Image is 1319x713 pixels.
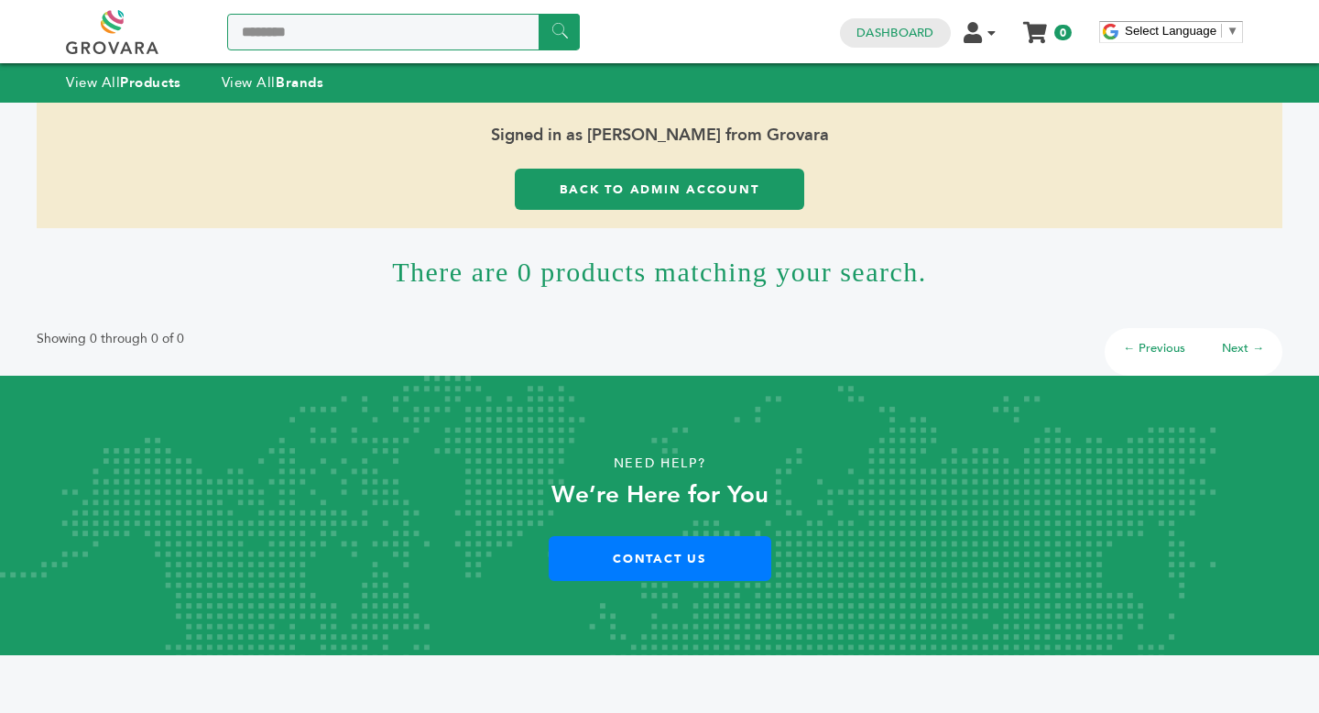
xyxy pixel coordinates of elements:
a: View AllBrands [222,73,324,92]
span: Select Language [1125,24,1216,38]
a: View AllProducts [66,73,181,92]
h1: There are 0 products matching your search. [37,228,1282,314]
p: Need Help? [66,450,1253,477]
input: Search a product or brand... [227,14,580,50]
p: Showing 0 through 0 of 0 [37,328,184,350]
a: Dashboard [856,25,933,41]
a: Next → [1222,340,1264,356]
a: My Cart [1025,16,1046,36]
span: 0 [1054,25,1072,40]
a: Back to Admin Account [515,169,804,210]
strong: We’re Here for You [551,478,769,511]
a: Select Language​ [1125,24,1238,38]
span: ▼ [1226,24,1238,38]
span: Signed in as [PERSON_NAME] from Grovara [37,103,1282,169]
a: Contact Us [549,536,771,581]
strong: Brands [276,73,323,92]
strong: Products [120,73,180,92]
a: ← Previous [1123,340,1185,356]
span: ​ [1221,24,1222,38]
